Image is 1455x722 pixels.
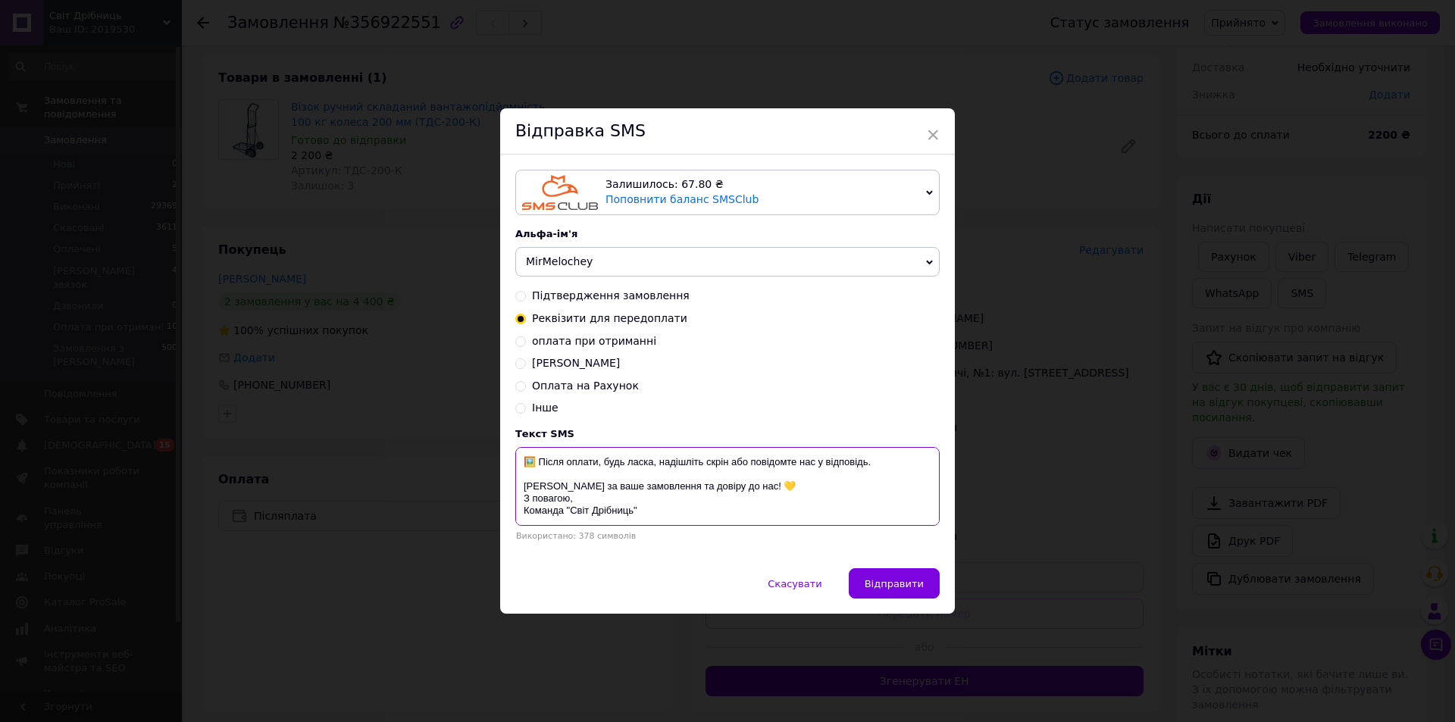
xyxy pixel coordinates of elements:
[605,193,759,205] a: Поповнити баланс SMSClub
[605,177,920,192] div: Залишилось: 67.80 ₴
[515,228,577,239] span: Альфа-ім'я
[865,578,924,589] span: Відправити
[752,568,837,599] button: Скасувати
[768,578,821,589] span: Скасувати
[500,108,955,155] div: Відправка SMS
[532,402,559,414] span: Інше
[515,428,940,439] div: Текст SMS
[532,380,639,392] span: Оплата на Рахунок
[515,531,940,541] div: Використано: 378 символів
[532,357,620,369] span: [PERSON_NAME]
[532,312,687,324] span: Реквізити для передоплати
[926,122,940,148] span: ×
[532,335,656,347] span: оплата при отриманні
[515,447,940,526] textarea: Доброго дня! 😊 Ваше замовлення в обробці. 🔸 Реквізити для передоплати: [PERSON_NAME] до сплати: 1...
[526,255,593,267] span: MirMelochey
[849,568,940,599] button: Відправити
[532,289,690,302] span: Підтвердження замовлення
